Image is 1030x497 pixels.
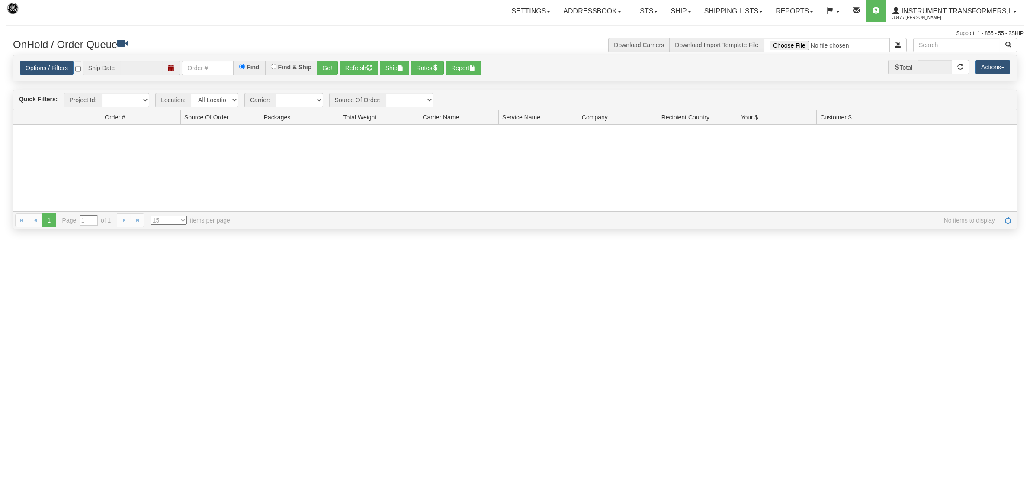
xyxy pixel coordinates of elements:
a: Ship [664,0,697,22]
a: Download Carriers [614,42,664,48]
span: Recipient Country [661,113,709,122]
span: Page of 1 [62,215,111,226]
span: Source Of Order: [329,93,386,107]
button: Actions [975,60,1010,74]
a: Instrument Transformers,L 3047 / [PERSON_NAME] [886,0,1023,22]
button: Report [446,61,481,75]
span: Your $ [741,113,758,122]
span: Order # [105,113,125,122]
button: Search [1000,38,1017,52]
a: Download Import Template File [675,42,758,48]
span: Source Of Order [184,113,229,122]
h3: OnHold / Order Queue [13,38,509,50]
span: No items to display [242,216,995,225]
img: logo3047.jpg [6,2,51,24]
label: Quick Filters: [19,95,58,103]
span: Customer $ [820,113,851,122]
input: Import [764,38,890,52]
span: Carrier: [244,93,276,107]
span: Ship Date [83,61,120,75]
input: Search [913,38,1000,52]
span: items per page [151,216,230,225]
button: Rates [411,61,444,75]
span: Carrier Name [423,113,459,122]
span: 3047 / [PERSON_NAME] [892,13,957,22]
a: Shipping lists [698,0,769,22]
label: Find & Ship [278,64,312,70]
span: Project Id: [64,93,102,107]
span: Total Weight [343,113,377,122]
a: Options / Filters [20,61,74,75]
a: Lists [628,0,664,22]
span: Location: [155,93,191,107]
span: Service Name [502,113,540,122]
button: Refresh [340,61,378,75]
span: Packages [264,113,290,122]
div: grid toolbar [13,90,1017,110]
span: Company [582,113,608,122]
span: Instrument Transformers,L [899,7,1012,15]
div: Support: 1 - 855 - 55 - 2SHIP [6,30,1024,37]
button: Ship [380,61,409,75]
button: Go! [317,61,338,75]
a: Settings [505,0,557,22]
span: Total [888,60,918,74]
span: 1 [42,213,56,227]
a: Reports [769,0,820,22]
label: Find [247,64,260,70]
a: Addressbook [557,0,628,22]
input: Order # [182,61,234,75]
a: Refresh [1001,213,1015,227]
